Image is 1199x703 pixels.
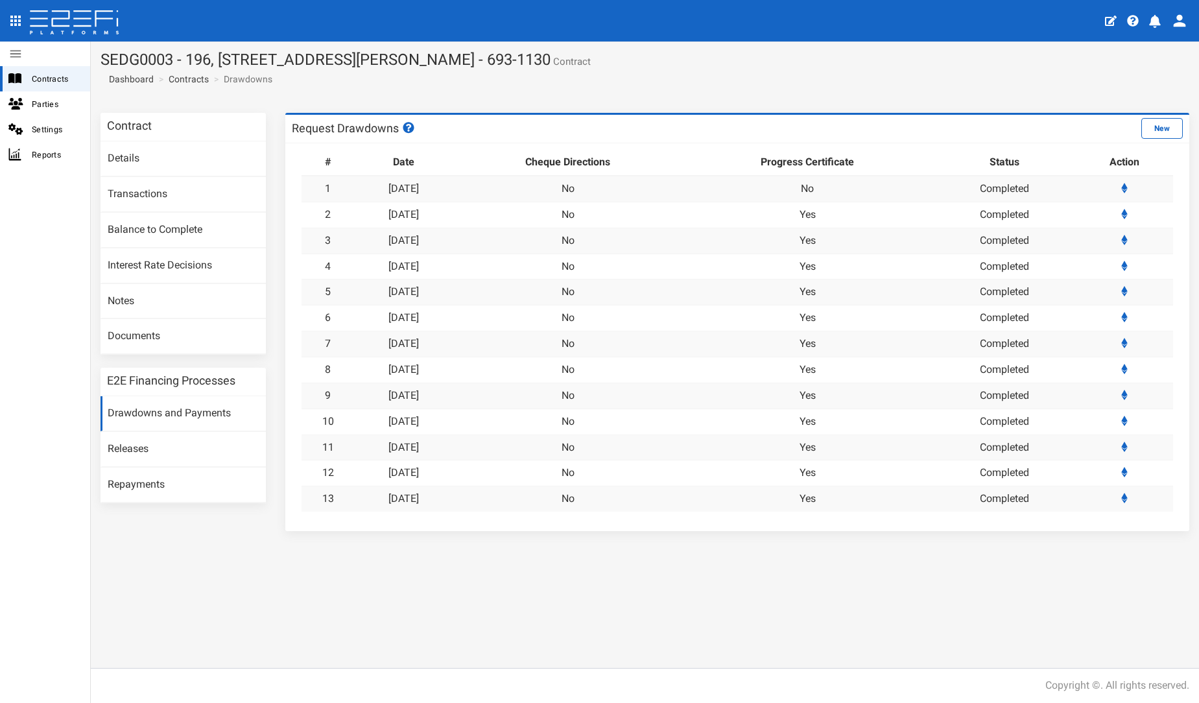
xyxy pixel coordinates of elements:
td: Yes [683,305,932,331]
a: Drawdowns and Payments [101,396,266,431]
td: Yes [683,254,932,280]
a: New [1141,121,1183,134]
th: Cheque Directions [453,150,682,176]
td: No [453,486,682,512]
span: Parties [32,97,80,112]
a: Completed [980,182,1029,195]
h3: Contract [107,120,152,132]
th: Action [1076,150,1173,176]
td: No [453,280,682,305]
a: 11 [322,441,334,453]
a: 9 [325,389,331,401]
a: [DATE] [388,311,419,324]
td: Yes [683,460,932,486]
a: Balance to Complete [101,213,266,248]
small: Contract [551,57,591,67]
td: No [683,176,932,202]
a: Completed [980,363,1029,375]
th: # [302,150,355,176]
a: [DATE] [388,415,419,427]
a: Completed [980,337,1029,350]
a: [DATE] [388,208,419,220]
a: 8 [325,363,331,375]
a: 1 [325,182,331,195]
th: Date [355,150,453,176]
td: No [453,202,682,228]
h1: SEDG0003 - 196, [STREET_ADDRESS][PERSON_NAME] - 693-1130 [101,51,1189,68]
a: Completed [980,260,1029,272]
a: Completed [980,492,1029,505]
td: Yes [683,331,932,357]
td: No [453,254,682,280]
a: 3 [325,234,331,246]
td: No [453,409,682,435]
a: 12 [322,466,334,479]
td: Yes [683,435,932,460]
span: Contracts [32,71,80,86]
a: 6 [325,311,331,324]
span: Reports [32,147,80,162]
td: Yes [683,357,932,383]
a: Contracts [169,73,209,86]
h3: Request Drawdowns [292,122,416,134]
a: [DATE] [388,389,419,401]
a: [DATE] [388,285,419,298]
span: Dashboard [104,74,154,84]
a: 4 [325,260,331,272]
a: [DATE] [388,363,419,375]
td: No [453,305,682,331]
a: Completed [980,441,1029,453]
td: Yes [683,409,932,435]
span: Settings [32,122,80,137]
td: Yes [683,383,932,409]
th: Status [932,150,1076,176]
a: [DATE] [388,441,419,453]
a: 7 [325,337,331,350]
a: Documents [101,319,266,354]
td: Yes [683,280,932,305]
a: Repayments [101,468,266,503]
a: 10 [322,415,334,427]
li: Drawdowns [211,73,272,86]
a: [DATE] [388,466,419,479]
a: Transactions [101,177,266,212]
td: No [453,228,682,254]
a: Completed [980,285,1029,298]
div: Copyright ©. All rights reserved. [1045,678,1189,693]
td: No [453,435,682,460]
a: 5 [325,285,331,298]
a: Completed [980,234,1029,246]
a: [DATE] [388,182,419,195]
td: No [453,383,682,409]
button: New [1141,118,1183,139]
a: [DATE] [388,234,419,246]
a: [DATE] [388,260,419,272]
td: No [453,176,682,202]
h3: E2E Financing Processes [107,375,235,387]
a: Completed [980,311,1029,324]
th: Progress Certificate [683,150,932,176]
td: No [453,460,682,486]
a: Notes [101,284,266,319]
a: Releases [101,432,266,467]
td: Yes [683,486,932,512]
a: 2 [325,208,331,220]
a: Completed [980,389,1029,401]
td: No [453,357,682,383]
a: Completed [980,466,1029,479]
a: Completed [980,415,1029,427]
td: Yes [683,228,932,254]
td: Yes [683,202,932,228]
a: Dashboard [104,73,154,86]
a: Completed [980,208,1029,220]
td: No [453,331,682,357]
a: Interest Rate Decisions [101,248,266,283]
a: [DATE] [388,492,419,505]
a: Details [101,141,266,176]
a: 13 [322,492,334,505]
a: [DATE] [388,337,419,350]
